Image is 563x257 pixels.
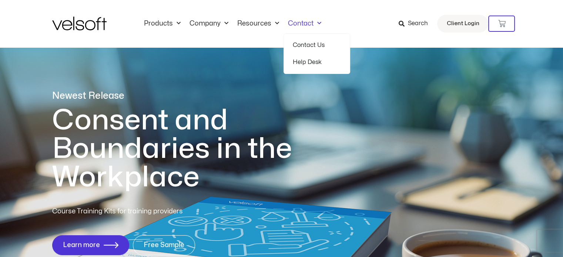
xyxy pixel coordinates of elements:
a: Client Login [437,15,488,33]
a: Learn more [52,235,129,255]
img: Velsoft Training Materials [52,17,107,30]
a: ResourcesMenu Toggle [233,20,284,28]
h1: Consent and Boundaries in the Workplace [52,106,322,192]
a: Help Desk [293,54,341,71]
span: Search [408,19,428,28]
span: Client Login [446,19,479,28]
nav: Menu [140,20,326,28]
a: Search [398,17,433,30]
span: Learn more [63,241,100,249]
a: Free Sample [133,235,195,255]
a: ProductsMenu Toggle [140,20,185,28]
a: Contact Us [293,37,341,54]
a: CompanyMenu Toggle [185,20,233,28]
p: Course Training Kits for training providers [52,206,237,217]
ul: ContactMenu Toggle [284,33,350,74]
p: Newest Release [52,89,322,102]
span: Free Sample [144,241,184,249]
a: ContactMenu Toggle [284,20,326,28]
